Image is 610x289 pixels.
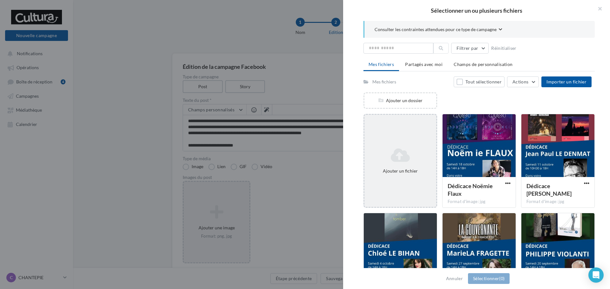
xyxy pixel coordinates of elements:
h2: Sélectionner un ou plusieurs fichiers [353,8,600,13]
div: Ajouter un fichier [367,168,434,174]
span: (0) [499,276,505,281]
button: Annuler [444,275,465,282]
span: Actions [512,79,528,84]
span: Champs de personnalisation [454,62,512,67]
button: Filtrer par [451,43,489,54]
div: Open Intercom Messenger [588,267,604,283]
div: Ajouter un dossier [364,97,436,104]
button: Importer un fichier [541,76,592,87]
div: Mes fichiers [372,79,396,85]
span: Dédicace Noëmie Flaux [448,182,493,197]
div: Format d'image: jpg [526,199,589,205]
button: Consulter les contraintes attendues pour ce type de campagne [375,26,502,34]
button: Sélectionner(0) [468,273,510,284]
span: Partagés avec moi [405,62,443,67]
span: Dédicace J.P Le Denmat [526,182,572,197]
span: Mes fichiers [369,62,394,67]
span: Consulter les contraintes attendues pour ce type de campagne [375,26,497,33]
button: Actions [507,76,539,87]
div: Format d'image: jpg [448,199,511,205]
button: Tout sélectionner [454,76,505,87]
span: Importer un fichier [546,79,586,84]
button: Réinitialiser [489,44,519,52]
